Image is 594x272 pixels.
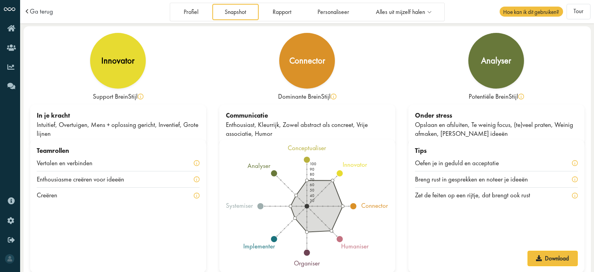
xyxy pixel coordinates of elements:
div: Vertalen en verbinden [37,159,102,168]
tspan: implementer [243,242,275,250]
div: Dominante BreinStijl [219,92,395,101]
tspan: systemiser [226,201,253,210]
tspan: conceptualiser [288,143,327,152]
div: In je kracht [37,111,200,120]
div: Support BreinStijl [30,92,206,101]
img: info-yellow.svg [194,176,200,182]
a: Alles uit mijzelf halen [363,4,443,20]
div: Zet de feiten op een rijtje, dat brengt ook rust [415,191,540,200]
tspan: humaniser [341,242,369,250]
span: Hoe kan ik dit gebruiken? [500,7,563,17]
img: info-yellow.svg [138,94,143,99]
a: Rapport [260,4,304,20]
img: info-yellow.svg [194,193,200,198]
div: Intuitief, Overtuigen, Mens + oplossing gericht, Inventief, Grote lijnen [37,120,200,139]
div: Oefen je in geduld en acceptatie [415,159,509,168]
tspan: organiser [294,259,321,267]
div: Teamrollen [37,146,200,156]
div: Enthousiast, Kleurrijk, Zowel abstract als concreet, Vrije associatie, Humor [226,120,389,139]
img: info-yellow.svg [331,94,336,99]
text: 100 [310,161,316,166]
div: Creëren [37,191,67,200]
a: Personaliseer [305,4,362,20]
span: Alles uit mijzelf halen [376,9,425,15]
img: info-yellow.svg [194,160,200,166]
img: info-yellow.svg [572,193,578,198]
div: analyser [481,56,511,65]
a: Download [527,251,578,266]
div: Communicatie [226,111,389,120]
a: Profiel [171,4,211,20]
div: Potentiële BreinStijl [408,92,584,101]
span: Tour [574,7,584,15]
tspan: innovator [343,160,367,169]
text: 70 [310,177,314,182]
tspan: connector [362,201,389,210]
img: info-yellow.svg [572,176,578,182]
div: Onder stress [415,111,578,120]
a: Ga terug [30,8,53,15]
img: info-yellow.svg [518,94,524,99]
div: Breng rust in gesprekken en noteer je ideeën [415,175,538,184]
tspan: analyser [248,161,271,169]
text: 90 [310,166,314,171]
a: Snapshot [212,4,259,20]
button: Tour [567,4,591,19]
img: info-yellow.svg [572,160,578,166]
text: 80 [310,172,314,177]
div: Enthousiasme creëren voor ideeën [37,175,134,184]
div: Opslaan en afsluiten, Te weinig focus, (te)veel praten, Weinig afmaken, [PERSON_NAME] ideeën [415,120,578,139]
div: Tips [415,146,578,156]
div: connector [289,56,325,65]
div: innovator [101,56,135,65]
